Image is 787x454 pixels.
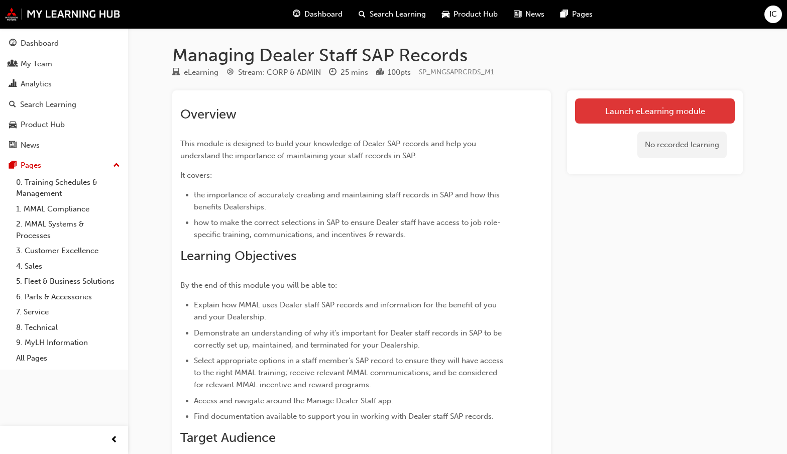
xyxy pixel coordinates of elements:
span: IC [769,9,777,20]
span: the importance of accurately creating and maintaining staff records in SAP and how this benefits ... [194,190,502,211]
div: Dashboard [21,38,59,49]
div: eLearning [184,67,218,78]
span: target-icon [227,68,234,77]
span: Pages [572,9,593,20]
div: Type [172,66,218,79]
a: guage-iconDashboard [285,4,351,25]
button: Pages [4,156,124,175]
div: Stream: CORP & ADMIN [238,67,321,78]
div: News [21,140,40,151]
a: 9. MyLH Information [12,335,124,351]
a: Search Learning [4,95,124,114]
div: No recorded learning [637,132,727,158]
span: Find documentation available to support you in working with Dealer staff SAP records. [194,412,494,421]
a: car-iconProduct Hub [434,4,506,25]
button: IC [764,6,782,23]
div: Points [376,66,411,79]
span: prev-icon [110,434,118,446]
button: DashboardMy TeamAnalyticsSearch LearningProduct HubNews [4,32,124,156]
span: news-icon [9,141,17,150]
span: podium-icon [376,68,384,77]
span: Search Learning [370,9,426,20]
span: pages-icon [560,8,568,21]
span: This module is designed to build your knowledge of Dealer SAP records and help you understand the... [180,139,478,160]
span: people-icon [9,60,17,69]
a: 8. Technical [12,320,124,335]
a: Product Hub [4,116,124,134]
a: 5. Fleet & Business Solutions [12,274,124,289]
div: My Team [21,58,52,70]
span: Target Audience [180,430,276,445]
a: 7. Service [12,304,124,320]
span: search-icon [9,100,16,109]
a: pages-iconPages [552,4,601,25]
span: Explain how MMAL uses Dealer staff SAP records and information for the benefit of you and your De... [194,300,499,321]
span: By the end of this module you will be able to: [180,281,337,290]
div: Product Hub [21,119,65,131]
span: search-icon [359,8,366,21]
img: mmal [5,8,121,21]
a: News [4,136,124,155]
span: up-icon [113,159,120,172]
div: Stream [227,66,321,79]
a: Dashboard [4,34,124,53]
a: 6. Parts & Accessories [12,289,124,305]
span: Learning Objectives [180,248,296,264]
span: how to make the correct selections in SAP to ensure Dealer staff have access to job role-specific... [194,218,501,239]
a: Analytics [4,75,124,93]
div: Pages [21,160,41,171]
a: My Team [4,55,124,73]
span: car-icon [9,121,17,130]
a: All Pages [12,351,124,366]
a: 1. MMAL Compliance [12,201,124,217]
a: 4. Sales [12,259,124,274]
span: pages-icon [9,161,17,170]
div: Search Learning [20,99,76,110]
a: news-iconNews [506,4,552,25]
div: Analytics [21,78,52,90]
span: It covers: [180,171,212,180]
a: 3. Customer Excellence [12,243,124,259]
span: Learning resource code [419,68,494,76]
a: search-iconSearch Learning [351,4,434,25]
h1: Managing Dealer Staff SAP Records [172,44,743,66]
span: guage-icon [9,39,17,48]
span: Access and navigate around the Manage Dealer Staff app. [194,396,393,405]
div: 25 mins [341,67,368,78]
a: 2. MMAL Systems & Processes [12,216,124,243]
span: News [525,9,544,20]
a: Launch eLearning module [575,98,735,124]
span: Select appropriate options in a staff member’s SAP record to ensure they will have access to the ... [194,356,505,389]
span: guage-icon [293,8,300,21]
a: 0. Training Schedules & Management [12,175,124,201]
span: learningResourceType_ELEARNING-icon [172,68,180,77]
div: 100 pts [388,67,411,78]
span: Dashboard [304,9,343,20]
span: Product Hub [454,9,498,20]
span: Demonstrate an understanding of why it’s important for Dealer staff records in SAP to be correctl... [194,328,504,350]
span: Overview [180,106,237,122]
span: car-icon [442,8,449,21]
span: chart-icon [9,80,17,89]
div: Duration [329,66,368,79]
span: clock-icon [329,68,336,77]
span: news-icon [514,8,521,21]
